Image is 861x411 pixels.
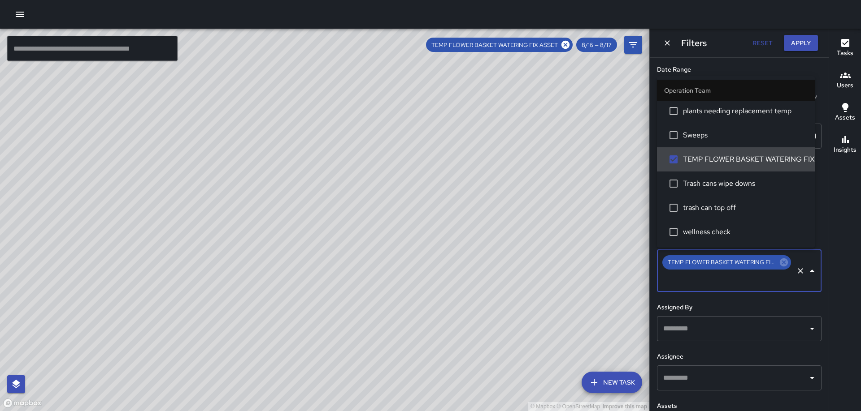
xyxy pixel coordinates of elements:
[657,80,815,101] li: Operation Team
[683,106,808,116] span: plants needing replacement temp
[657,401,822,411] h6: Assets
[683,202,808,213] span: trash can top off
[806,372,818,384] button: Open
[657,303,822,313] h6: Assigned By
[426,38,573,52] div: TEMP FLOWER BASKET WATERING FIX ASSET
[576,41,617,49] span: 8/16 — 8/17
[661,36,674,50] button: Dismiss
[624,36,642,54] button: Filters
[683,130,808,141] span: Sweeps
[683,178,808,189] span: Trash cans wipe downs
[784,35,818,51] button: Apply
[806,265,818,277] button: Close
[657,352,822,362] h6: Assignee
[662,255,791,270] div: TEMP FLOWER BASKET WATERING FIX ASSET
[834,145,857,155] h6: Insights
[662,257,782,267] span: TEMP FLOWER BASKET WATERING FIX ASSET
[806,322,818,335] button: Open
[835,113,855,123] h6: Assets
[837,81,853,90] h6: Users
[683,227,808,237] span: wellness check
[426,41,563,49] span: TEMP FLOWER BASKET WATERING FIX ASSET
[829,64,861,97] button: Users
[657,65,822,75] h6: Date Range
[582,372,642,393] button: New Task
[837,48,853,58] h6: Tasks
[829,129,861,161] button: Insights
[681,36,707,50] h6: Filters
[683,154,808,165] span: TEMP FLOWER BASKET WATERING FIX ASSET
[829,32,861,64] button: Tasks
[829,97,861,129] button: Assets
[748,35,777,51] button: Reset
[794,265,807,277] button: Clear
